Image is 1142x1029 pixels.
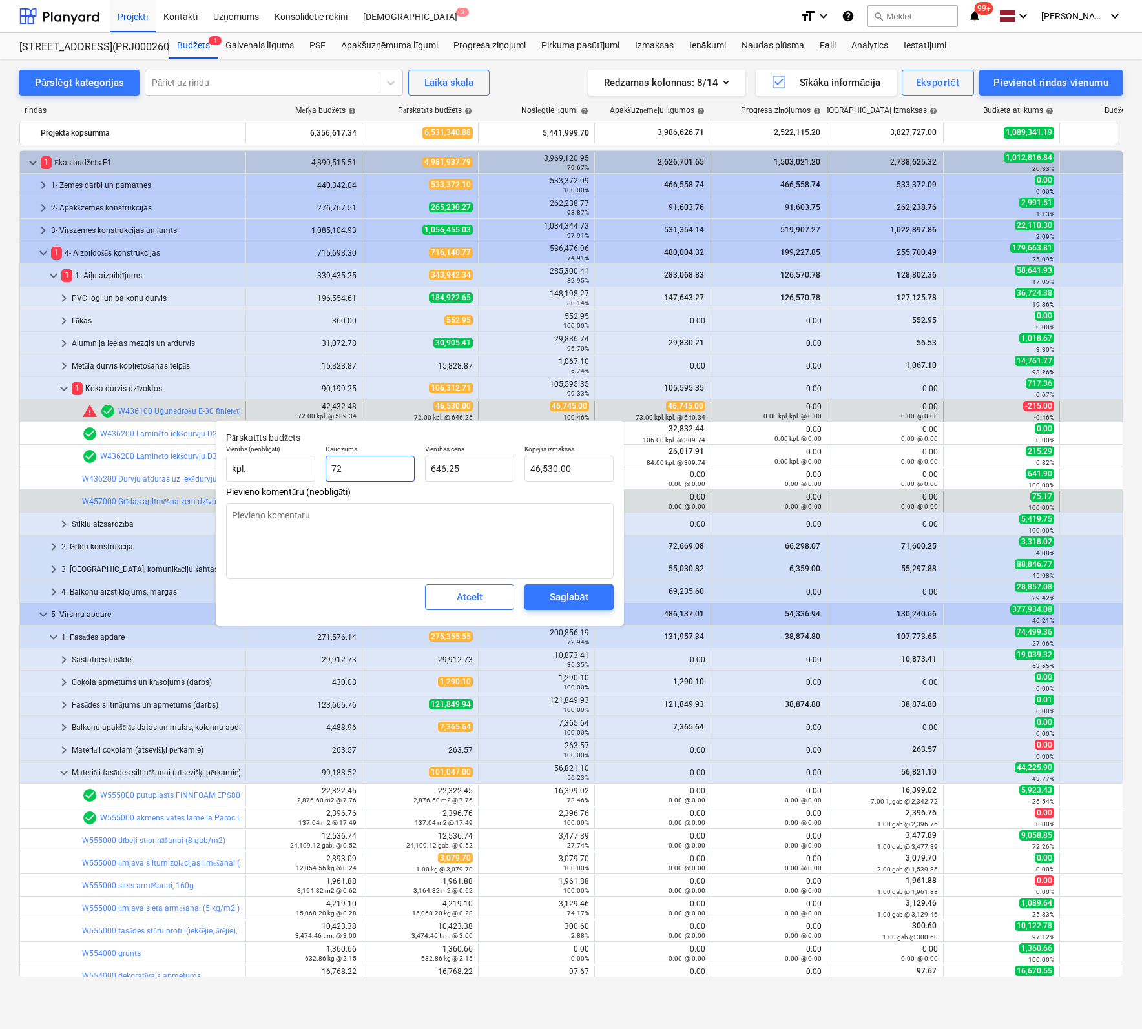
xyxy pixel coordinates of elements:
[610,106,705,116] div: Apakšuzņēmēju līgumos
[41,123,240,143] div: Projekta kopsumma
[456,8,469,17] span: 3
[333,33,446,59] a: Apakšuzņēmuma līgumi
[1028,527,1054,534] small: 100.00%
[785,480,822,487] small: 0.00 @ 0.00
[1026,469,1054,479] span: 641.90
[667,542,705,551] span: 72,669.08
[1036,323,1054,331] small: 0.00%
[771,74,881,91] div: Sīkāka informācija
[896,33,954,59] div: Iestatījumi
[716,402,822,420] div: 0.00
[604,74,730,91] div: Redzamas kolonnas : 8/14
[833,493,938,511] div: 0.00
[895,270,938,280] span: 128,802.36
[911,316,938,325] span: 552.95
[1034,414,1054,421] small: -0.46%
[785,503,822,510] small: 0.00 @ 0.00
[433,338,473,348] span: 30,905.41
[902,70,974,96] button: Eksportēt
[716,316,822,325] div: 0.00
[901,413,938,420] small: 0.00 @ 0.00
[993,74,1108,91] div: Pievienot rindas vienumu
[563,322,589,329] small: 100.00%
[19,70,140,96] button: Pārslēgt kategorijas
[1023,401,1054,411] span: -215.00
[983,106,1054,116] div: Budžeta atlikums
[833,402,938,420] div: 0.00
[446,33,534,59] div: Progresa ziņojumi
[867,5,958,27] button: Meklēt
[901,435,938,442] small: 0.00 @ 0.00
[563,414,589,421] small: 100.46%
[429,179,473,190] span: 533,372.10
[46,584,61,600] span: keyboard_arrow_right
[169,33,218,59] a: Budžets1
[72,288,240,309] div: PVC logi un balkonu durvis
[226,431,614,445] p: Pārskatīts budžets
[567,345,589,352] small: 96.70%
[1015,356,1054,366] span: 14,761.77
[218,33,302,59] a: Galvenais līgums
[666,401,705,411] span: 46,745.00
[46,562,61,577] span: keyboard_arrow_right
[298,413,357,420] small: 72.00 kpl. @ 589.34
[251,384,357,393] div: 90,199.25
[51,175,240,196] div: 1- Zemes darbi un pamatnes
[51,247,62,259] span: 1
[46,268,61,283] span: keyboard_arrow_down
[25,155,41,170] span: keyboard_arrow_down
[82,474,244,484] a: W436200 Durvju atduras uz iekšdurvju roktura
[251,362,357,371] div: 15,828.87
[833,425,938,443] div: 0.00
[72,356,240,376] div: Metāla durvis koplietošanas telpās
[774,435,822,442] small: 0.00 kpl. @ 0.00
[46,629,61,645] span: keyboard_arrow_down
[975,2,993,15] span: 99+
[251,226,357,235] div: 1,085,104.93
[694,107,705,115] span: help
[61,269,72,281] span: 1
[1032,301,1054,308] small: 19.86%
[1036,188,1054,195] small: 0.00%
[295,106,356,116] div: Mērķa budžets
[82,449,98,464] span: Rindas vienumam ir 1 PSF
[567,209,589,216] small: 98.87%
[901,503,938,510] small: 0.00 @ 0.00
[251,249,357,258] div: 715,698.30
[521,106,588,116] div: Noslēgtie līgumi
[298,402,357,420] div: 42,432.48
[916,74,960,91] div: Eksportēt
[663,293,705,302] span: 147,643.27
[56,765,72,780] span: keyboard_arrow_down
[72,378,240,399] div: Koka durvis dzīvokļos
[773,158,822,167] span: 1,503,021.20
[833,447,938,465] div: 0.00
[1004,152,1054,163] span: 1,012,816.84
[484,380,589,398] div: 105,595.35
[842,8,855,24] i: Zināšanu pamats
[429,270,473,280] span: 343,942.34
[667,203,705,212] span: 91,603.76
[1015,288,1054,298] span: 36,724.38
[811,107,821,115] span: help
[534,33,627,59] div: Pirkuma pasūtījumi
[1041,11,1106,21] span: [PERSON_NAME]
[56,381,72,396] span: keyboard_arrow_down
[1015,265,1054,276] span: 58,641.93
[1036,459,1054,466] small: 0.82%
[779,225,822,234] span: 519,907.27
[779,293,822,302] span: 126,570.78
[61,536,240,557] div: 2. Grīdu konstrukcija
[968,8,981,24] i: notifications
[1026,446,1054,456] span: 215.29
[1107,8,1123,24] i: keyboard_arrow_down
[36,223,51,238] span: keyboard_arrow_right
[41,152,240,173] div: Ēkas budžets E1
[484,334,589,352] div: 29,886.74
[1010,243,1054,253] span: 179,663.81
[784,542,822,551] span: 66,298.07
[763,413,822,420] small: 0.00 kpl, kpl. @ 0.00
[484,244,589,262] div: 536,476.96
[567,300,589,307] small: 80.14%
[56,336,72,351] span: keyboard_arrow_right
